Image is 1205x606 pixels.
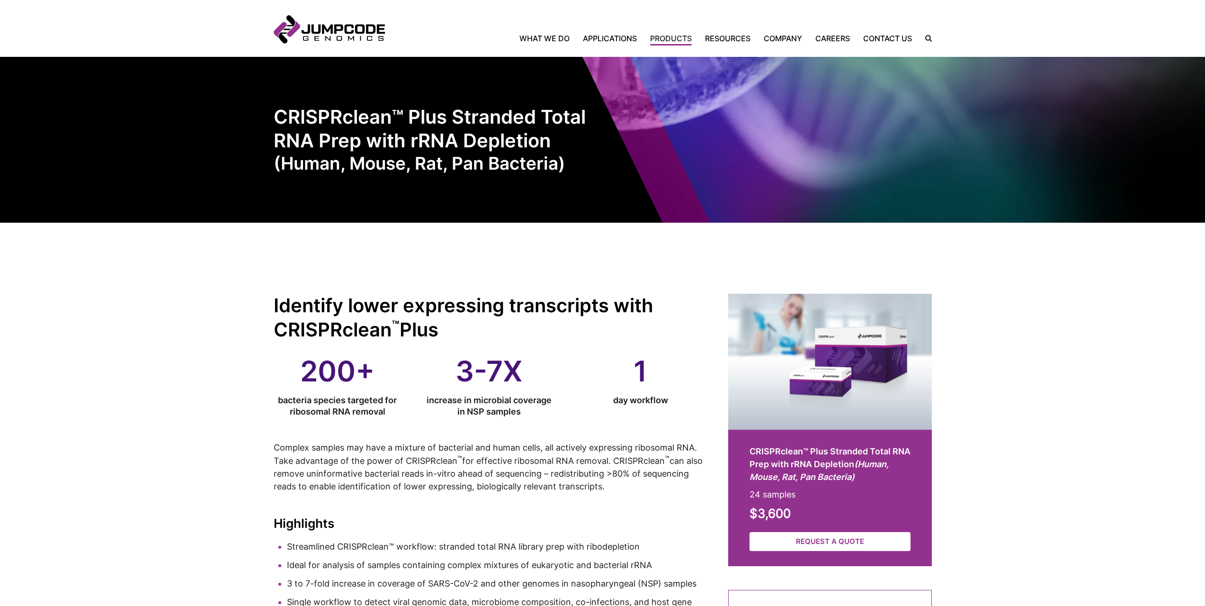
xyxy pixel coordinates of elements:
li: 3 to 7-fold increase in coverage of SARS-CoV-2 and other genomes in nasopharyngeal (NSP) samples [287,577,705,590]
data-callout-description: day workflow [577,395,705,406]
a: Request a Quote [750,532,910,552]
h2: CRISPRclean™ Plus Stranded Total RNA Prep with rRNA Depletion [750,445,910,483]
a: What We Do [519,33,576,44]
h1: CRISPRclean™ Plus Stranded Total RNA Prep with rRNA Depletion [274,105,603,174]
data-callout-value: 1 [577,357,705,385]
em: (Human, Mouse, Rat, Pan Bacteria) [274,153,603,174]
p: Complex samples may have a mixture of bacterial and human cells, all actively expressing ribosoma... [274,441,705,493]
data-callout-value: 3-7X [425,357,553,385]
sup: ™ [665,455,669,462]
data-callout-description: bacteria species targeted for ribosomal RNA removal [274,395,402,417]
em: (Human, Mouse, Rat, Pan Bacteria) [750,459,889,482]
nav: Primary Navigation [385,33,919,44]
sup: ™ [457,455,462,462]
li: Ideal for analysis of samples containing complex mixtures of eukaryotic and bacterial rRNA [287,559,705,571]
data-callout-description: increase in microbial coverage in NSP samples [425,395,553,417]
p: 24 samples [750,488,910,501]
data-callout-value: 200+ [274,357,402,385]
a: Careers [809,33,857,44]
h2: Highlights [274,516,705,531]
li: Streamlined CRISPRclean™ workflow: stranded total RNA library prep with ribodepletion [287,540,705,553]
a: Contact Us [857,33,919,44]
h2: Identify lower expressing transcripts with CRISPRclean Plus [274,294,705,342]
strong: $3,600 [750,506,791,521]
a: Applications [576,33,643,44]
sup: ™ [392,317,400,333]
label: Search the site. [919,35,932,42]
a: Resources [698,33,757,44]
a: Products [643,33,698,44]
a: Company [757,33,809,44]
